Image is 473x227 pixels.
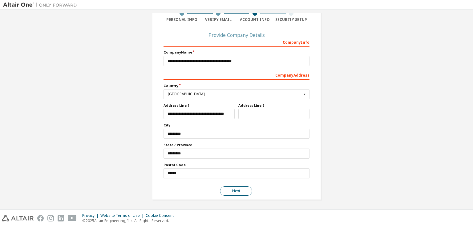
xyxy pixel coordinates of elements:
[82,213,100,218] div: Privacy
[164,103,235,108] label: Address Line 1
[82,218,177,223] p: © 2025 Altair Engineering, Inc. All Rights Reserved.
[164,83,309,88] label: Country
[164,50,309,55] label: Company Name
[164,37,309,47] div: Company Info
[220,186,252,196] button: Next
[2,215,34,221] img: altair_logo.svg
[164,33,309,37] div: Provide Company Details
[238,103,309,108] label: Address Line 2
[146,213,177,218] div: Cookie Consent
[236,17,273,22] div: Account Info
[58,215,64,221] img: linkedin.svg
[164,142,309,147] label: State / Province
[100,213,146,218] div: Website Terms of Use
[168,92,302,96] div: [GEOGRAPHIC_DATA]
[164,123,309,128] label: City
[164,17,200,22] div: Personal Info
[164,70,309,80] div: Company Address
[68,215,77,221] img: youtube.svg
[164,162,309,167] label: Postal Code
[47,215,54,221] img: instagram.svg
[3,2,80,8] img: Altair One
[200,17,237,22] div: Verify Email
[37,215,44,221] img: facebook.svg
[273,17,310,22] div: Security Setup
